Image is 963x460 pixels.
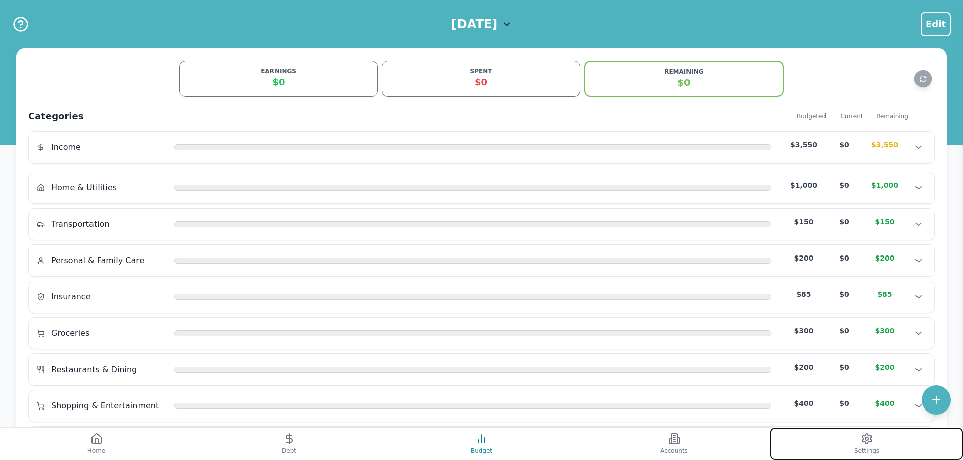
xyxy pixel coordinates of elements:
h2: Categories [28,109,791,123]
button: Debt [193,428,385,460]
button: Show transactions [911,326,926,341]
div: $0 [824,180,864,190]
div: $3,550 [864,140,905,150]
div: $1,000 [864,180,905,190]
button: Show transactions [911,217,926,232]
div: $300 [864,326,905,336]
div: Current [832,112,872,120]
div: $200 [784,253,824,263]
div: REMAINING [591,68,776,76]
button: Menu [921,12,951,36]
div: $150 [784,217,824,227]
div: $0 [388,75,573,89]
span: Transportation [51,218,110,230]
div: $0 [591,76,776,90]
div: $400 [864,398,905,408]
div: Remaining [872,112,912,120]
span: Personal & Family Care [51,254,144,267]
button: Show transactions [911,180,926,195]
button: Show transactions [911,253,926,268]
button: Accounts [578,428,770,460]
div: $0 [824,326,864,336]
span: Budget [471,447,492,455]
span: Restaurants & Dining [51,364,137,376]
div: $200 [784,362,824,372]
div: $200 [864,253,905,263]
div: $400 [784,398,824,408]
span: Groceries [51,327,89,339]
div: EARNINGS [186,67,371,75]
div: SPENT [388,67,573,75]
span: Insurance [51,291,91,303]
button: Show transactions [911,289,926,304]
span: Home [87,447,105,455]
div: $300 [784,326,824,336]
h1: [DATE] [451,16,497,32]
div: $0 [186,75,371,89]
span: Edit [926,17,946,31]
button: Budget [385,428,578,460]
div: $3,550 [784,140,824,150]
span: Settings [854,447,879,455]
div: $150 [864,217,905,227]
button: Show transactions [911,362,926,377]
div: $85 [784,289,824,299]
div: $0 [824,140,864,150]
button: Settings [770,428,963,460]
span: Income [51,141,81,154]
button: Show transactions [911,140,926,155]
button: Show transactions [911,398,926,414]
div: $1,000 [784,180,824,190]
button: Refresh data [914,70,932,88]
span: Shopping & Entertainment [51,400,159,412]
div: $85 [864,289,905,299]
span: Debt [282,447,296,455]
button: Help [12,16,29,33]
span: Home & Utilities [51,182,117,194]
div: $0 [824,398,864,408]
div: $200 [864,362,905,372]
div: $0 [824,217,864,227]
div: Budgeted [791,112,832,120]
div: $0 [824,253,864,263]
div: $0 [824,362,864,372]
div: $0 [824,289,864,299]
span: Accounts [660,447,688,455]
